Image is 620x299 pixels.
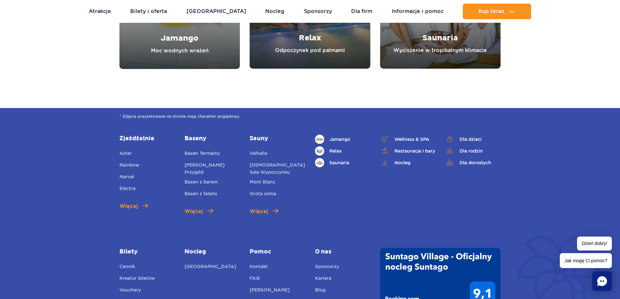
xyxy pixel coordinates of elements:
a: Cennik [119,263,135,272]
a: Wellness & SPA [380,135,435,144]
a: Saunaria [315,158,370,167]
a: Sponsorzy [304,4,332,19]
span: Kup teraz [478,8,504,14]
a: Electra [119,185,135,194]
a: Basen z barem [185,178,218,187]
a: [PERSON_NAME] Przygód [185,161,240,176]
a: Grota solna [250,190,276,199]
a: Basen Termalny [185,150,220,159]
a: Mont Blanc [250,178,275,187]
a: Dla dorosłych [445,158,501,167]
a: Informacje i pomoc [392,4,444,19]
a: Kariera [315,275,331,284]
span: * Zdjęcia prezentowane na stronie mają charakter poglądowy. [119,113,501,120]
a: Vouchery [119,286,141,295]
a: Nocleg [380,158,435,167]
a: Restauracje i bary [380,146,435,156]
a: Jamango [315,135,370,144]
a: Kreator biletów [119,275,155,284]
a: Sauny [250,135,305,143]
a: Narval [119,173,134,182]
a: Bilety i oferta [130,4,167,19]
a: [PERSON_NAME] [250,286,290,295]
a: Valhalla [250,150,267,159]
a: Pomoc [250,248,305,256]
a: Nocleg [185,248,240,256]
span: Rainbow [119,162,139,168]
a: Blog [315,286,325,295]
a: Atrakcje [89,4,111,19]
a: Relax [315,146,370,156]
a: Sponsorzy [315,263,339,272]
span: Aster [119,151,132,156]
a: FAQ [250,275,260,284]
a: Aster [119,150,132,159]
span: Więcej [119,202,138,210]
a: Kontakt [250,263,268,272]
button: Kup teraz [463,4,531,19]
a: Więcej [250,208,278,215]
span: Narval [119,174,134,179]
a: Więcej [185,208,213,215]
a: Dla dzieci [445,135,501,144]
a: Baseny [185,135,240,143]
a: Dla firm [351,4,372,19]
span: Więcej [250,208,268,215]
span: Mont Blanc [250,179,275,184]
span: Dzień dobry! [577,237,612,251]
a: Basen z falami [185,190,217,199]
span: Valhalla [250,151,267,156]
a: Rainbow [119,161,139,170]
div: Chat [592,271,612,291]
span: O nas [315,248,370,256]
a: Zjeżdżalnie [119,135,175,143]
span: Więcej [185,208,203,215]
a: Nocleg [265,4,284,19]
span: Jak mogę Ci pomóc? [560,253,612,268]
a: [DEMOGRAPHIC_DATA] Sala Wypoczynku [250,161,305,176]
a: [GEOGRAPHIC_DATA] [186,4,246,19]
a: [GEOGRAPHIC_DATA] [185,263,236,272]
a: Bilety [119,248,175,256]
span: Wellness & SPA [394,136,429,143]
a: Dla rodzin [445,146,501,156]
a: Więcej [119,202,148,210]
span: Jamango [329,136,350,143]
